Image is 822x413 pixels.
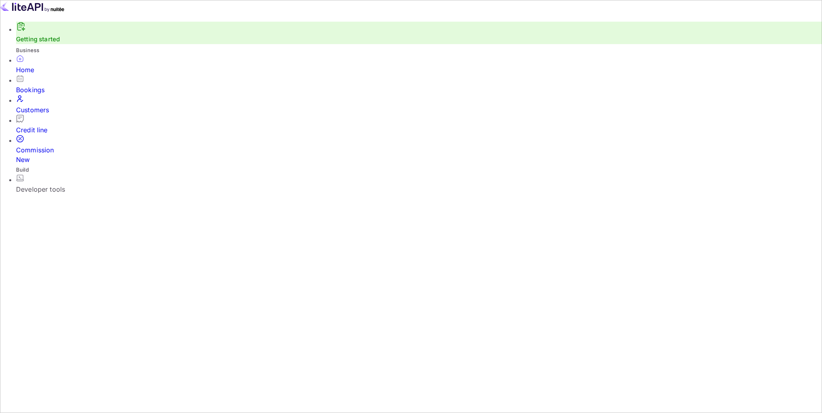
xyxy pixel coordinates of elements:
div: Customers [16,105,822,115]
div: Bookings [16,85,822,95]
a: Credit line [16,115,822,135]
span: Business [16,47,39,53]
div: Credit line [16,125,822,135]
a: Getting started [16,35,60,43]
a: Home [16,55,822,75]
div: New [16,155,822,164]
a: Bookings [16,75,822,95]
span: Build [16,166,29,173]
div: Commission [16,145,822,164]
a: Customers [16,95,822,115]
div: Home [16,65,822,75]
div: Getting started [16,22,822,44]
a: CommissionNew [16,135,822,164]
div: Developer tools [16,184,822,194]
